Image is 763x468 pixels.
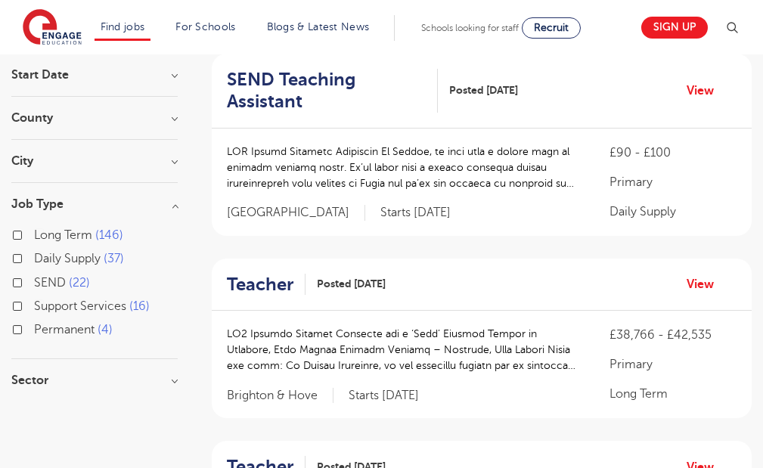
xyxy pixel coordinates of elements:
[687,81,725,101] a: View
[34,299,126,313] span: Support Services
[641,17,708,39] a: Sign up
[34,252,101,265] span: Daily Supply
[609,173,737,191] p: Primary
[227,326,579,373] p: LO2 Ipsumdo Sitamet Consecte adi e ‘Sedd’ Eiusmod Tempor in Utlabore, Etdo Magnaa Enimadm Veniamq...
[522,17,581,39] a: Recruit
[34,228,92,242] span: Long Term
[317,276,386,292] span: Posted [DATE]
[227,69,426,113] h2: SEND Teaching Assistant
[175,21,235,33] a: For Schools
[34,276,44,286] input: SEND 22
[104,252,124,265] span: 37
[380,205,451,221] p: Starts [DATE]
[23,9,82,47] img: Engage Education
[609,326,737,344] p: £38,766 - £42,535
[609,203,737,221] p: Daily Supply
[609,385,737,403] p: Long Term
[267,21,370,33] a: Blogs & Latest News
[11,155,178,167] h3: City
[95,228,123,242] span: 146
[449,82,518,98] span: Posted [DATE]
[227,274,306,296] a: Teacher
[34,299,44,309] input: Support Services 16
[609,355,737,373] p: Primary
[227,205,365,221] span: [GEOGRAPHIC_DATA]
[421,23,519,33] span: Schools looking for staff
[11,69,178,81] h3: Start Date
[227,144,579,191] p: LOR Ipsumd Sitametc Adipiscin El Seddoe, te inci utla e dolore magn al enimadm veniamq nostr. Ex’...
[34,228,44,238] input: Long Term 146
[609,144,737,162] p: £90 - £100
[34,323,95,336] span: Permanent
[34,323,44,333] input: Permanent 4
[98,323,113,336] span: 4
[227,388,333,404] span: Brighton & Hove
[227,274,293,296] h2: Teacher
[11,198,178,210] h3: Job Type
[129,299,150,313] span: 16
[227,69,438,113] a: SEND Teaching Assistant
[11,112,178,124] h3: County
[34,252,44,262] input: Daily Supply 37
[349,388,419,404] p: Starts [DATE]
[687,274,725,294] a: View
[34,276,66,290] span: SEND
[534,22,569,33] span: Recruit
[11,374,178,386] h3: Sector
[101,21,145,33] a: Find jobs
[69,276,90,290] span: 22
